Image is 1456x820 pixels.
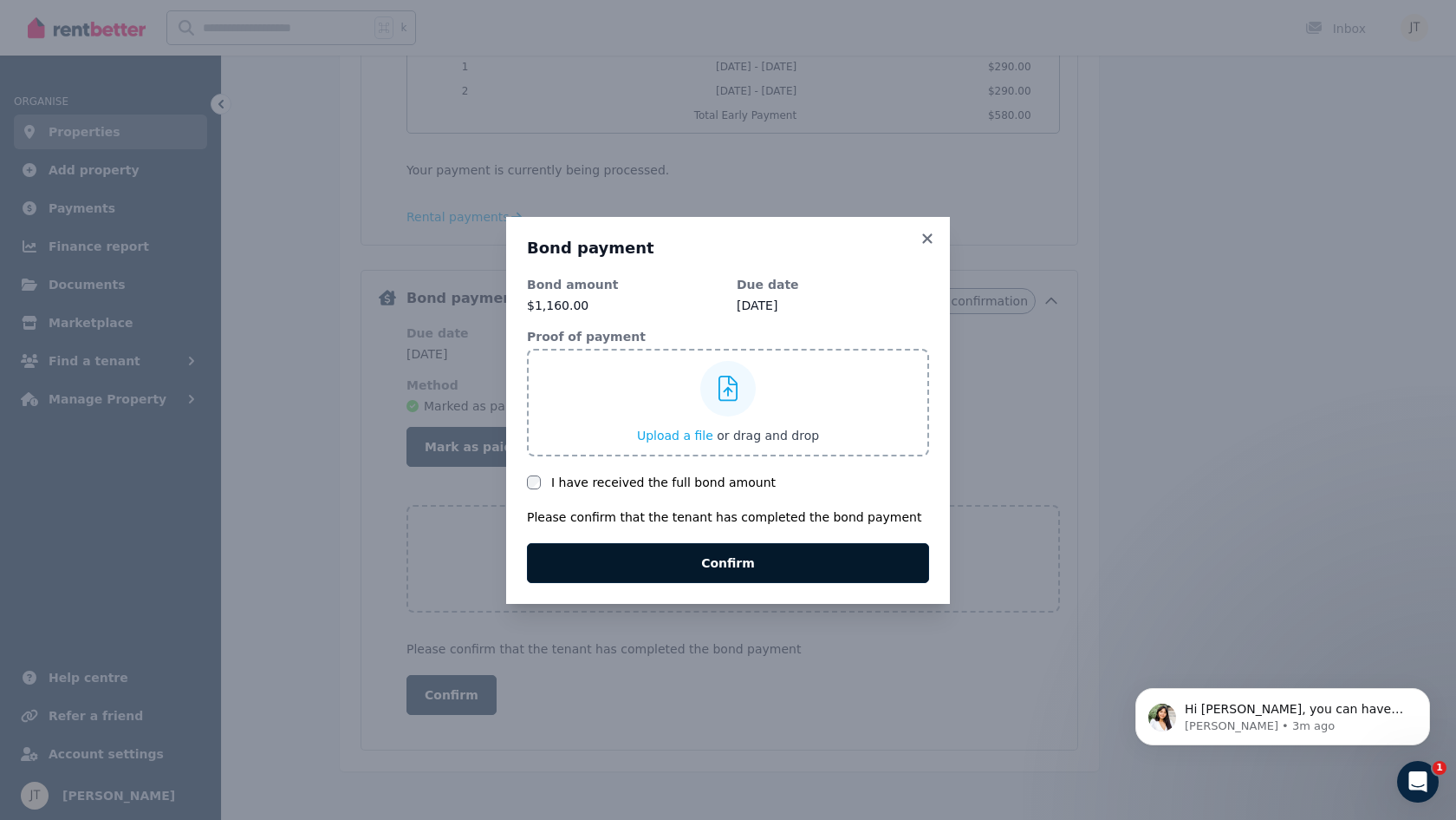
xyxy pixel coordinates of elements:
[527,297,719,314] p: $1,160.00
[717,429,819,443] span: or drag and drop
[527,238,929,259] h3: Bond payment
[637,429,713,443] span: Upload a file
[737,276,929,293] dt: Due date
[1397,761,1439,803] iframe: Intercom live chat
[551,474,776,491] label: I have received the full bond amount
[637,427,819,444] button: Upload a file or drag and drop
[737,297,929,314] dd: [DATE]
[527,276,719,293] dt: Bond amount
[1433,761,1446,775] span: 1
[527,508,929,526] p: Please confirm that the tenant has completed the bond payment
[527,328,929,345] dt: Proof of payment
[1109,652,1456,773] iframe: Intercom notifications message
[527,543,929,583] button: Confirm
